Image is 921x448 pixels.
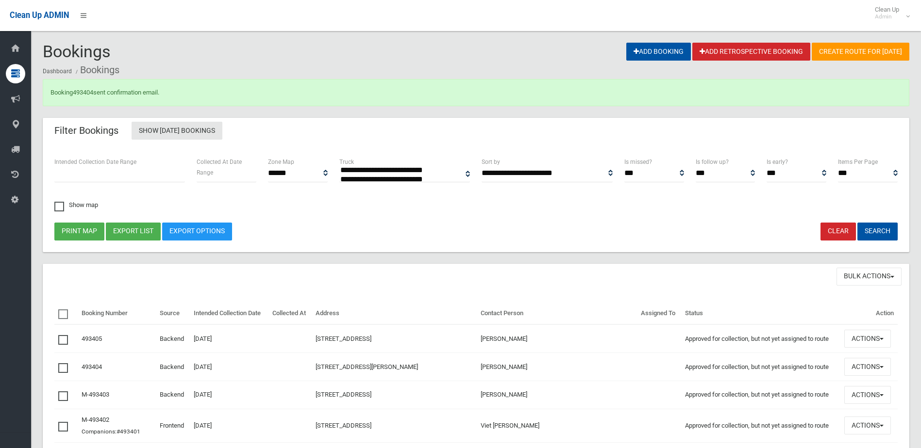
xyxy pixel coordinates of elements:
a: M-493402 [82,416,109,423]
th: Intended Collection Date [190,303,268,325]
a: [STREET_ADDRESS][PERSON_NAME] [316,363,418,370]
td: [PERSON_NAME] [477,353,637,381]
span: Bookings [43,42,111,61]
td: [DATE] [190,353,268,381]
td: Viet [PERSON_NAME] [477,409,637,442]
div: Booking sent confirmation email. [43,79,909,106]
a: Dashboard [43,68,72,75]
a: Show [DATE] Bookings [132,122,222,140]
td: Frontend [156,409,189,442]
small: Companions: [82,428,142,435]
th: Status [681,303,840,325]
td: Approved for collection, but not yet assigned to route [681,381,840,409]
td: Approved for collection, but not yet assigned to route [681,324,840,352]
a: Export Options [162,223,232,240]
th: Source [156,303,189,325]
button: Print map [54,223,104,240]
button: Actions [844,358,891,376]
a: Clear [821,223,856,240]
td: Approved for collection, but not yet assigned to route [681,353,840,381]
th: Contact Person [477,303,637,325]
th: Assigned To [637,303,681,325]
td: Backend [156,381,189,409]
th: Collected At [268,303,312,325]
button: Actions [844,416,891,434]
a: [STREET_ADDRESS] [316,391,371,398]
span: Show map [54,202,98,208]
td: [PERSON_NAME] [477,381,637,409]
td: [DATE] [190,409,268,442]
a: Add Booking [626,43,691,61]
button: Actions [844,330,891,348]
button: Actions [844,386,891,404]
a: 493404 [82,363,102,370]
span: Clean Up ADMIN [10,11,69,20]
a: 493405 [82,335,102,342]
th: Action [840,303,898,325]
a: M-493403 [82,391,109,398]
button: Bulk Actions [837,268,902,286]
td: [PERSON_NAME] [477,324,637,352]
span: Clean Up [870,6,909,20]
a: Create route for [DATE] [812,43,909,61]
td: Approved for collection, but not yet assigned to route [681,409,840,442]
a: [STREET_ADDRESS] [316,335,371,342]
td: Backend [156,324,189,352]
td: [DATE] [190,324,268,352]
a: #493401 [117,428,140,435]
button: Search [857,223,898,240]
header: Filter Bookings [43,121,130,140]
a: Add Retrospective Booking [692,43,810,61]
td: [DATE] [190,381,268,409]
li: Bookings [73,61,119,79]
a: [STREET_ADDRESS] [316,422,371,429]
a: 493404 [73,89,93,96]
button: Export list [106,223,161,240]
small: Admin [875,13,899,20]
td: Backend [156,353,189,381]
th: Address [312,303,477,325]
label: Truck [339,157,354,167]
th: Booking Number [78,303,156,325]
